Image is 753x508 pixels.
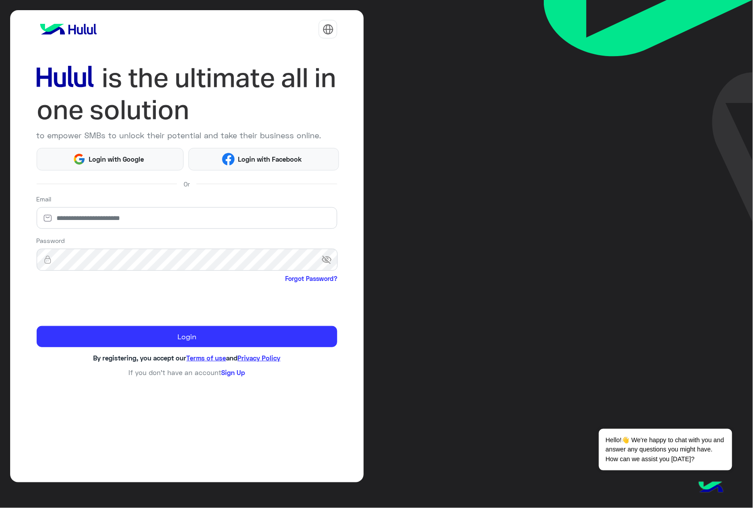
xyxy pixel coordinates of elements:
img: hulul-logo.png [696,473,727,504]
button: Login with Google [37,148,184,171]
img: Facebook [222,153,235,166]
h6: If you don’t have an account [37,368,338,376]
button: Login with Facebook [188,148,339,171]
img: email [37,214,59,223]
span: Or [184,179,190,189]
label: Password [37,236,65,245]
span: Login with Google [86,154,147,164]
iframe: reCAPTCHA [37,285,171,319]
img: Google [73,153,86,166]
a: Forgot Password? [285,274,337,283]
span: Hello!👋 We're happy to chat with you and answer any questions you might have. How can we assist y... [599,429,732,470]
span: visibility_off [322,252,338,268]
span: and [226,354,237,362]
span: Login with Facebook [235,154,305,164]
img: tab [323,24,334,35]
p: to empower SMBs to unlock their potential and take their business online. [37,129,338,141]
a: Terms of use [186,354,226,362]
span: By registering, you accept our [93,354,186,362]
button: Login [37,326,338,347]
label: Email [37,194,52,204]
img: lock [37,255,59,264]
img: logo [37,20,100,38]
a: Sign Up [221,368,245,376]
a: Privacy Policy [237,354,280,362]
img: hululLoginTitle_EN.svg [37,62,338,126]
